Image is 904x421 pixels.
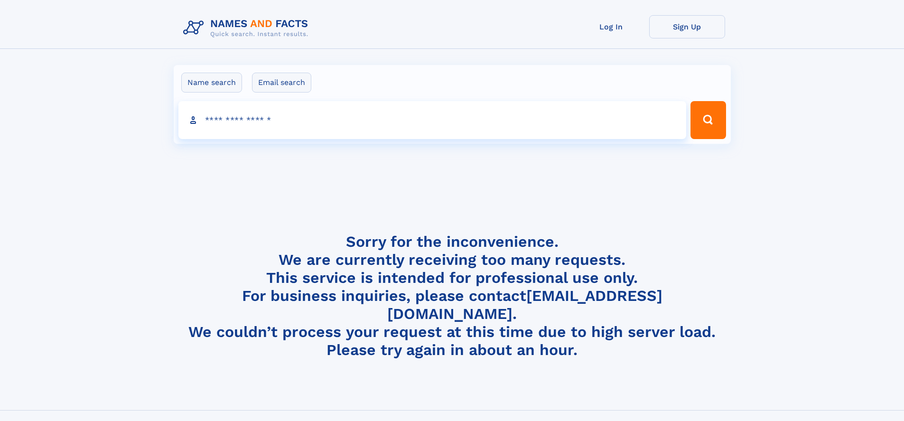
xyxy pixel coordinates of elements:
[252,73,311,93] label: Email search
[573,15,649,38] a: Log In
[179,233,725,359] h4: Sorry for the inconvenience. We are currently receiving too many requests. This service is intend...
[179,15,316,41] img: Logo Names and Facts
[178,101,687,139] input: search input
[649,15,725,38] a: Sign Up
[387,287,662,323] a: [EMAIL_ADDRESS][DOMAIN_NAME]
[690,101,726,139] button: Search Button
[181,73,242,93] label: Name search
